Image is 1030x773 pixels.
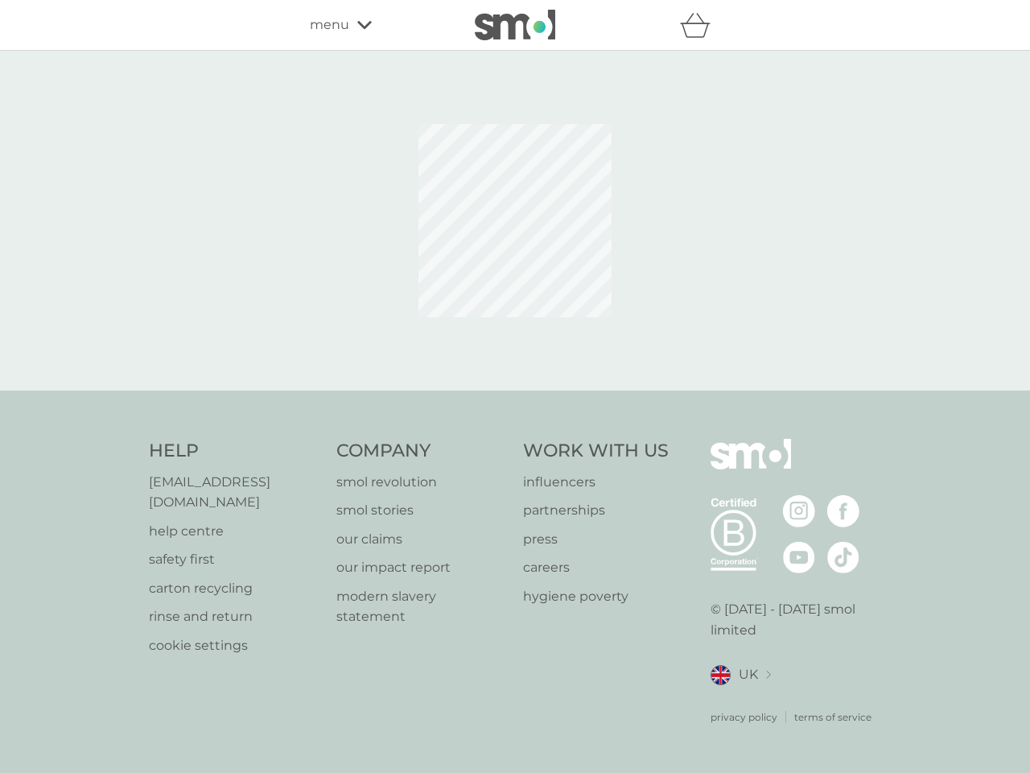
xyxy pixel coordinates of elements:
div: basket [680,9,720,41]
img: smol [475,10,555,40]
img: visit the smol Facebook page [827,495,859,527]
h4: Work With Us [523,439,669,464]
p: © [DATE] - [DATE] smol limited [711,599,882,640]
a: smol revolution [336,472,508,493]
img: visit the smol Instagram page [783,495,815,527]
a: our claims [336,529,508,550]
a: our impact report [336,557,508,578]
a: cookie settings [149,635,320,656]
a: safety first [149,549,320,570]
img: visit the smol Tiktok page [827,541,859,573]
a: modern slavery statement [336,586,508,627]
span: menu [310,14,349,35]
h4: Help [149,439,320,464]
a: [EMAIL_ADDRESS][DOMAIN_NAME] [149,472,320,513]
a: careers [523,557,669,578]
a: smol stories [336,500,508,521]
img: UK flag [711,665,731,685]
a: carton recycling [149,578,320,599]
a: hygiene poverty [523,586,669,607]
a: rinse and return [149,606,320,627]
h4: Company [336,439,508,464]
span: UK [739,664,758,685]
a: partnerships [523,500,669,521]
img: select a new location [766,671,771,680]
a: privacy policy [711,709,777,725]
a: influencers [523,472,669,493]
img: smol [711,439,791,494]
a: terms of service [794,709,871,725]
img: visit the smol Youtube page [783,541,815,573]
a: press [523,529,669,550]
a: help centre [149,521,320,542]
